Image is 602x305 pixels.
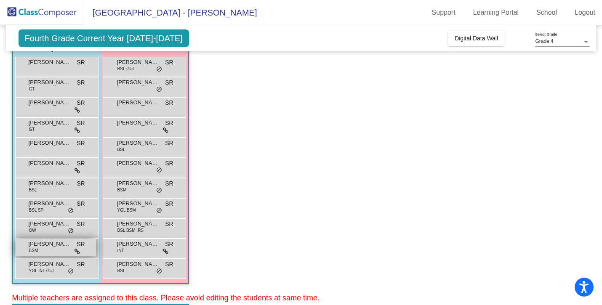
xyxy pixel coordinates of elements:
[117,260,159,268] span: [PERSON_NAME]
[117,139,159,147] span: [PERSON_NAME]
[466,6,526,19] a: Learning Portal
[117,146,125,153] span: BSL
[530,6,564,19] a: School
[117,187,127,193] span: BSM
[117,227,144,233] span: BSL BSM IRS
[19,29,189,47] span: Fourth Grade Current Year [DATE]-[DATE]
[165,240,173,249] span: SR
[117,66,134,72] span: BSL GUI
[68,207,74,214] span: do_not_disturb_alt
[535,38,553,44] span: Grade 4
[165,78,173,87] span: SR
[29,199,71,208] span: [PERSON_NAME]
[156,167,162,174] span: do_not_disturb_alt
[156,268,162,275] span: do_not_disturb_alt
[77,240,85,249] span: SR
[77,179,85,188] span: SR
[29,78,71,87] span: [PERSON_NAME]
[165,220,173,228] span: SR
[29,240,71,248] span: [PERSON_NAME]
[117,240,159,248] span: [PERSON_NAME]
[77,58,85,67] span: SR
[29,247,38,254] span: BSM
[117,58,159,66] span: [PERSON_NAME]
[68,268,74,275] span: do_not_disturb_alt
[156,66,162,73] span: do_not_disturb_alt
[117,119,159,127] span: [PERSON_NAME]
[29,187,37,193] span: BSL
[12,294,320,302] span: Multiple teachers are assigned to this class. Please avoid editing the students at same time.
[117,207,136,213] span: YGL BSM
[68,228,74,234] span: do_not_disturb_alt
[77,78,85,87] span: SR
[117,179,159,188] span: [PERSON_NAME]
[29,98,71,107] span: [PERSON_NAME]
[448,31,505,46] button: Digital Data Wall
[117,247,124,254] span: INT
[77,199,85,208] span: SR
[29,179,71,188] span: [PERSON_NAME]
[117,159,159,167] span: [PERSON_NAME]
[29,126,35,133] span: GT
[29,268,54,274] span: YGL INT GUI
[77,220,85,228] span: SR
[568,6,602,19] a: Logout
[117,78,159,87] span: [PERSON_NAME]
[165,139,173,148] span: SR
[117,268,125,274] span: BSL
[165,98,173,107] span: SR
[165,159,173,168] span: SR
[29,139,71,147] span: [PERSON_NAME]
[156,187,162,194] span: do_not_disturb_alt
[29,58,71,66] span: [PERSON_NAME]
[29,86,35,92] span: GT
[165,179,173,188] span: SR
[29,227,36,233] span: OW
[156,86,162,93] span: do_not_disturb_alt
[29,119,71,127] span: [PERSON_NAME] Del [PERSON_NAME]
[165,260,173,269] span: SR
[77,119,85,127] span: SR
[77,98,85,107] span: SR
[165,119,173,127] span: SR
[29,159,71,167] span: [PERSON_NAME]
[117,199,159,208] span: [PERSON_NAME]
[425,6,462,19] a: Support
[165,199,173,208] span: SR
[165,58,173,67] span: SR
[84,6,257,19] span: [GEOGRAPHIC_DATA] - [PERSON_NAME]
[77,139,85,148] span: SR
[77,260,85,269] span: SR
[117,98,159,107] span: [PERSON_NAME]
[29,207,44,213] span: BSL SP
[455,35,498,42] span: Digital Data Wall
[29,220,71,228] span: [PERSON_NAME]
[77,159,85,168] span: SR
[117,220,159,228] span: [PERSON_NAME]
[156,207,162,214] span: do_not_disturb_alt
[29,260,71,268] span: [PERSON_NAME]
